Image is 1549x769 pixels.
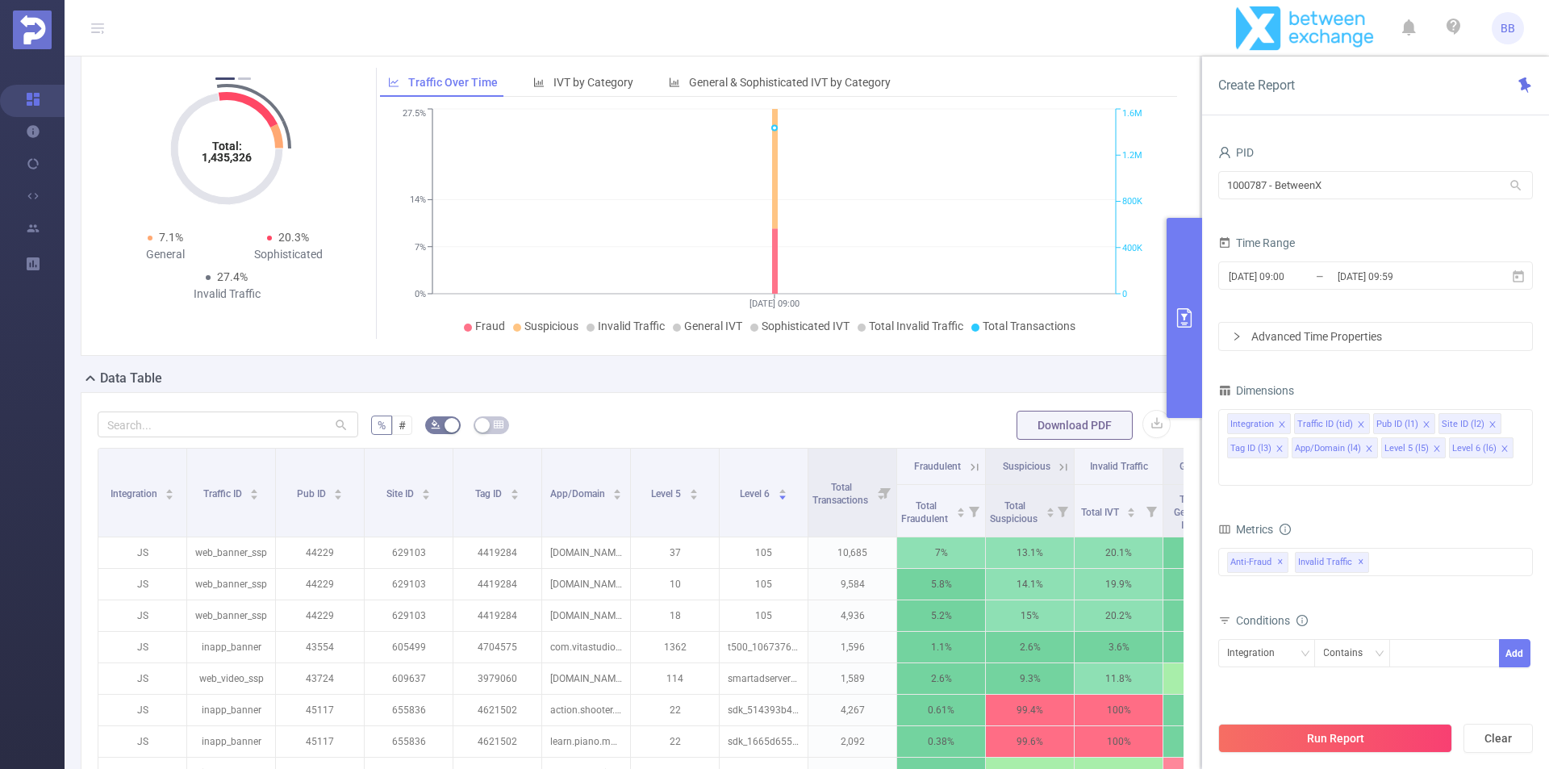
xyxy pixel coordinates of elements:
span: Traffic Over Time [408,76,498,89]
p: 6% [1163,663,1251,694]
i: icon: close [1276,445,1284,454]
span: BB [1501,12,1515,44]
span: Anti-Fraud [1227,552,1288,573]
div: Integration [1230,414,1274,435]
p: 0.56% [1163,632,1251,662]
i: icon: caret-down [613,493,622,498]
p: 1.1% [897,632,985,662]
p: inapp_banner [187,726,275,757]
tspan: 14% [410,195,426,206]
p: 609637 [365,663,453,694]
button: 1 [215,77,235,80]
p: 44229 [276,600,364,631]
p: 10,685 [808,537,896,568]
p: 4621502 [453,726,541,757]
i: Filter menu [1051,485,1074,537]
span: PID [1218,146,1254,159]
p: 1362 [631,632,719,662]
p: 1.8% [1163,569,1251,600]
span: Time Range [1218,236,1295,249]
p: sdk_1665d655d13001 [720,726,808,757]
p: 99.6% [986,726,1074,757]
i: icon: caret-up [510,487,519,491]
p: 45117 [276,695,364,725]
i: Filter menu [874,449,896,537]
span: Sophisticated IVT [762,320,850,332]
p: 4,936 [808,600,896,631]
p: smartadserver_3554 [720,663,808,694]
input: Start date [1227,265,1358,287]
span: Invalid Traffic [1295,552,1369,573]
p: 1.9% [1163,537,1251,568]
i: icon: info-circle [1280,524,1291,535]
p: 7% [897,537,985,568]
i: icon: table [494,420,503,429]
div: Invalid Traffic [165,286,288,303]
button: 2 [238,77,251,80]
p: 629103 [365,537,453,568]
p: 10 [631,569,719,600]
span: Total Suspicious [990,500,1040,525]
p: 4704575 [453,632,541,662]
p: 15% [986,600,1074,631]
li: Traffic ID (tid) [1294,413,1370,434]
i: icon: user [1218,146,1231,159]
i: icon: right [1232,332,1242,341]
i: icon: down [1301,649,1310,660]
span: 7.1% [159,231,183,244]
p: JS [98,569,186,600]
p: 19.9% [1075,569,1163,600]
span: Suspicious [1003,461,1050,472]
p: 22 [631,695,719,725]
div: Level 5 (l5) [1384,438,1429,459]
p: 13.1% [986,537,1074,568]
div: Site ID (l2) [1442,414,1484,435]
span: Fraudulent [914,461,961,472]
p: 5.2% [897,600,985,631]
li: Level 5 (l5) [1381,437,1446,458]
i: icon: close [1357,420,1365,430]
tspan: Total: [212,140,242,153]
p: web_banner_ssp [187,600,275,631]
input: End date [1336,265,1467,287]
div: Sort [956,505,966,515]
button: Add [1499,639,1530,667]
i: icon: caret-up [956,505,965,510]
i: Filter menu [1140,485,1163,537]
p: 1.6% [1163,695,1251,725]
p: 4419284 [453,600,541,631]
span: General IVT [684,320,742,332]
span: Fraud [475,320,505,332]
div: Sort [421,487,431,496]
p: 629103 [365,600,453,631]
button: Run Report [1218,724,1452,753]
i: icon: caret-down [165,493,174,498]
p: 655836 [365,726,453,757]
p: 20.2% [1075,600,1163,631]
p: 2.6% [897,663,985,694]
i: icon: close [1433,445,1441,454]
span: Total General IVT [1174,494,1206,531]
p: 9.3% [986,663,1074,694]
p: 1.8% [1163,600,1251,631]
span: Pub ID [297,488,328,499]
tspan: 800K [1122,197,1142,207]
span: Total Invalid Traffic [869,320,963,332]
p: 655836 [365,695,453,725]
i: icon: caret-down [956,511,965,516]
p: 114 [631,663,719,694]
div: Traffic ID (tid) [1297,414,1353,435]
div: Pub ID (l1) [1376,414,1418,435]
div: Sort [778,487,787,496]
span: 27.4% [217,270,248,283]
span: IVT by Category [553,76,633,89]
i: icon: caret-down [689,493,698,498]
div: Integration [1227,640,1286,667]
p: [DOMAIN_NAME] [542,600,630,631]
span: Tag ID [475,488,504,499]
tspan: [DATE] 09:00 [749,299,800,309]
p: 0.38% [897,726,985,757]
span: # [399,419,406,432]
i: icon: line-chart [388,77,399,88]
p: 1.1% [1163,726,1251,757]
